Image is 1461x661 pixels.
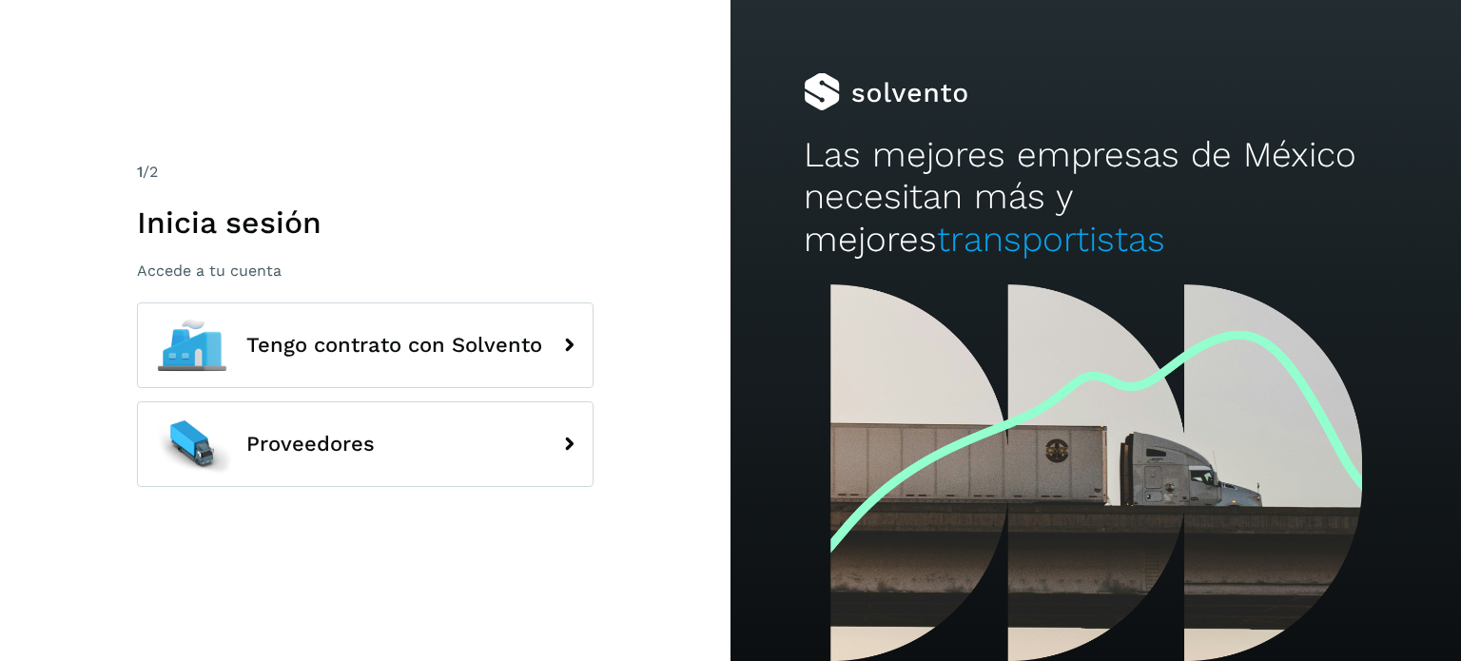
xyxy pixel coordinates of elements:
[137,262,594,280] p: Accede a tu cuenta
[137,161,594,184] div: /2
[804,134,1388,261] h2: Las mejores empresas de México necesitan más y mejores
[137,204,594,241] h1: Inicia sesión
[137,401,594,487] button: Proveedores
[137,302,594,388] button: Tengo contrato con Solvento
[937,219,1165,260] span: transportistas
[137,163,143,181] span: 1
[246,433,375,456] span: Proveedores
[246,334,542,357] span: Tengo contrato con Solvento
